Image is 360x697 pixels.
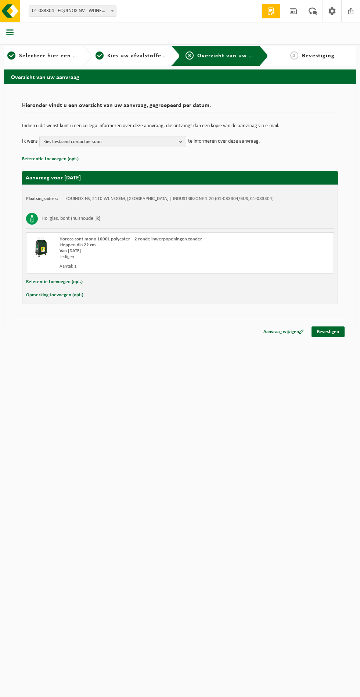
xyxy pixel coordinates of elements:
a: 1Selecteer hier een vestiging [7,51,77,60]
button: Kies bestaand contactpersoon [39,136,186,147]
span: 3 [186,51,194,60]
td: EQUINOX NV, 2110 WIJNEGEM, [GEOGRAPHIC_DATA] | INDUSTRIEZONE 1 20 (01-083304/BUS, 01-083304) [65,196,274,202]
strong: Aanvraag voor [DATE] [26,175,81,181]
button: Referentie toevoegen (opt.) [22,154,79,164]
span: Kies uw afvalstoffen en recipiënten [107,53,208,59]
p: Ik wens [22,136,37,147]
span: 01-083304 - EQUINOX NV - WIJNEGEM [29,6,116,16]
button: Referentie toevoegen (opt.) [26,277,83,287]
h2: Hieronder vindt u een overzicht van uw aanvraag, gegroepeerd per datum. [22,103,338,112]
span: Selecteer hier een vestiging [19,53,98,59]
h3: Hol glas, bont (huishoudelijk) [42,213,100,225]
button: Opmerking toevoegen (opt.) [26,290,83,300]
img: CR-HR-1C-1000-PES-01.png [30,236,52,258]
div: Aantal: 1 [60,264,209,269]
iframe: chat widget [4,681,123,697]
a: Bevestigen [312,326,345,337]
p: Indien u dit wenst kunt u een collega informeren over deze aanvraag, die ontvangt dan een kopie v... [22,124,338,129]
span: Horeca cont mono 1000L polyester – 2 ronde inwerpopeningen zonder kleppen dia 22 cm [60,237,202,247]
a: 2Kies uw afvalstoffen en recipiënten [96,51,165,60]
span: Kies bestaand contactpersoon [43,136,176,147]
a: Aanvraag wijzigen [258,326,309,337]
span: Bevestiging [302,53,335,59]
h2: Overzicht van uw aanvraag [4,69,356,84]
p: te informeren over deze aanvraag. [188,136,260,147]
span: 01-083304 - EQUINOX NV - WIJNEGEM [29,6,116,17]
span: 1 [7,51,15,60]
span: 4 [290,51,298,60]
strong: Van [DATE] [60,249,81,253]
span: Overzicht van uw aanvraag [197,53,275,59]
strong: Plaatsingsadres: [26,196,58,201]
div: Ledigen [60,254,209,260]
span: 2 [96,51,104,60]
